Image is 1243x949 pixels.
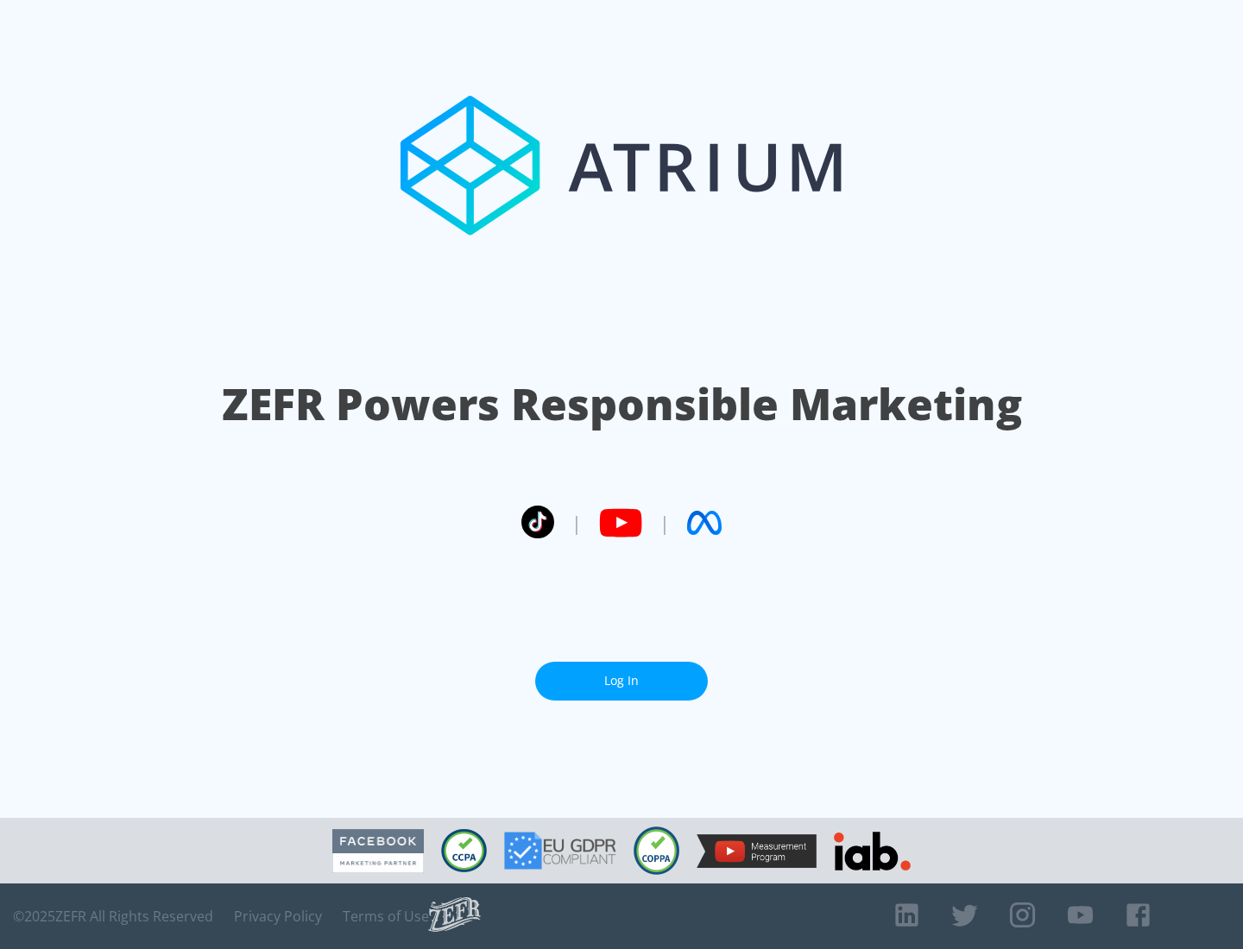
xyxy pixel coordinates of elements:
img: GDPR Compliant [504,832,616,870]
span: © 2025 ZEFR All Rights Reserved [13,908,213,925]
a: Privacy Policy [234,908,322,925]
a: Log In [535,662,708,701]
h1: ZEFR Powers Responsible Marketing [222,374,1022,434]
img: CCPA Compliant [441,829,487,872]
a: Terms of Use [343,908,429,925]
img: YouTube Measurement Program [697,834,817,868]
span: | [659,510,670,536]
img: Facebook Marketing Partner [332,829,424,873]
img: COPPA Compliant [634,826,679,875]
img: IAB [834,832,911,870]
span: | [571,510,582,536]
